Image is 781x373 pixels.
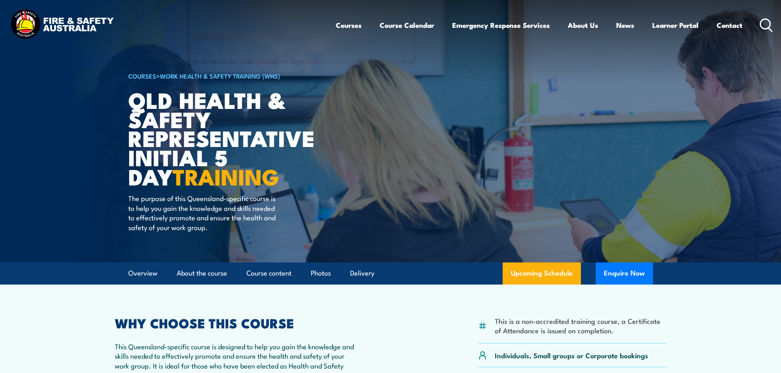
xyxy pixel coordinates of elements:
a: Work Health & Safety Training (WHS) [160,71,280,80]
p: Individuals, Small groups or Corporate bookings [495,350,648,360]
a: Emergency Response Services [452,14,550,36]
a: Course Calendar [380,14,434,36]
h2: WHY CHOOSE THIS COURSE [115,317,354,328]
h6: > [128,71,331,81]
a: Contact [717,14,742,36]
button: Enquire Now [596,262,653,285]
h1: QLD Health & Safety Representative Initial 5 Day [128,90,331,186]
a: Course content [246,262,291,284]
a: Upcoming Schedule [503,262,581,285]
a: Learner Portal [652,14,699,36]
a: Overview [128,262,157,284]
a: About the course [177,262,227,284]
a: Courses [336,14,362,36]
strong: TRAINING [173,159,279,193]
a: News [616,14,634,36]
a: COURSES [128,71,156,80]
a: Delivery [350,262,374,284]
li: This is a non-accredited training course, a Certificate of Attendance is issued on completion. [495,316,667,335]
a: About Us [568,14,598,36]
p: The purpose of this Queensland-specific course is to help you gain the knowledge and skills neede... [128,193,278,232]
a: Photos [311,262,331,284]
